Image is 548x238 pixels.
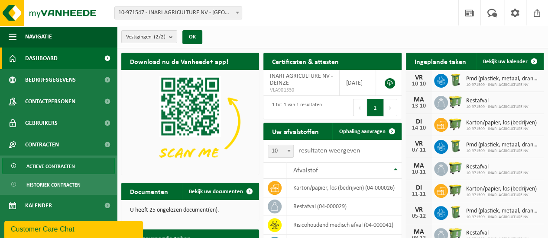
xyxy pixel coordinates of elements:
[114,6,242,19] span: 10-971547 - INARI AGRICULTURE NV - DEINZE
[410,213,428,219] div: 05-12
[410,125,428,131] div: 14-10
[270,87,333,94] span: VLA901530
[448,117,463,131] img: WB-1100-HPE-GN-50
[25,26,52,48] span: Navigatie
[448,161,463,175] img: WB-0660-HPE-GN-50
[298,147,360,154] label: resultaten weergeven
[26,177,81,193] span: Historiek contracten
[25,112,58,134] span: Gebruikers
[25,216,58,238] span: Rapportage
[339,129,386,134] span: Ophaling aanvragen
[448,205,463,219] img: WB-0240-HPE-GN-50
[466,76,539,83] span: Pmd (plastiek, metaal, drankkartons) (bedrijven)
[448,73,463,87] img: WB-0240-HPE-GN-50
[353,99,367,116] button: Previous
[410,147,428,153] div: 07-11
[466,120,537,127] span: Karton/papier, los (bedrijven)
[406,53,475,70] h2: Ingeplande taken
[121,30,177,43] button: Vestigingen(2/2)
[410,191,428,197] div: 11-11
[26,158,75,175] span: Actieve contracten
[4,219,145,238] iframe: chat widget
[121,53,237,70] h2: Download nu de Vanheede+ app!
[466,215,539,220] span: 10-971599 - INARI AGRICULTURE NV
[367,99,384,116] button: 1
[410,140,428,147] div: VR
[115,7,242,19] span: 10-971547 - INARI AGRICULTURE NV - DEINZE
[286,197,401,216] td: restafval (04-000029)
[410,184,428,191] div: DI
[286,179,401,197] td: karton/papier, los (bedrijven) (04-000026)
[410,228,428,235] div: MA
[121,183,177,200] h2: Documenten
[410,118,428,125] div: DI
[466,193,537,198] span: 10-971599 - INARI AGRICULTURE NV
[410,74,428,81] div: VR
[466,171,529,176] span: 10-971599 - INARI AGRICULTURE NV
[268,98,321,117] div: 1 tot 1 van 1 resultaten
[466,142,539,149] span: Pmd (plastiek, metaal, drankkartons) (bedrijven)
[25,48,58,69] span: Dashboard
[410,169,428,175] div: 10-11
[410,206,428,213] div: VR
[466,98,529,105] span: Restafval
[25,69,76,91] span: Bedrijfsgegevens
[448,139,463,153] img: WB-0240-HPE-GN-50
[182,30,202,44] button: OK
[466,105,529,110] span: 10-971599 - INARI AGRICULTURE NV
[448,95,463,109] img: WB-0660-HPE-GN-50
[25,134,59,155] span: Contracten
[466,186,537,193] span: Karton/papier, los (bedrijven)
[263,123,327,140] h2: Uw afvalstoffen
[466,164,529,171] span: Restafval
[189,189,243,194] span: Bekijk uw documenten
[340,70,376,96] td: [DATE]
[410,162,428,169] div: MA
[130,207,250,213] p: U heeft 25 ongelezen document(en).
[25,195,52,216] span: Kalender
[466,127,537,132] span: 10-971599 - INARI AGRICULTURE NV
[121,70,259,173] img: Download de VHEPlus App
[483,59,528,64] span: Bekijk uw kalender
[182,183,258,200] a: Bekijk uw documenten
[286,216,401,235] td: risicohoudend medisch afval (04-000041)
[466,208,539,215] span: Pmd (plastiek, metaal, drankkartons) (bedrijven)
[268,145,294,158] span: 10
[332,123,401,140] a: Ophaling aanvragen
[466,230,529,237] span: Restafval
[263,53,347,70] h2: Certificaten & attesten
[126,31,165,44] span: Vestigingen
[466,149,539,154] span: 10-971599 - INARI AGRICULTURE NV
[154,34,165,40] count: (2/2)
[410,96,428,103] div: MA
[384,99,397,116] button: Next
[448,183,463,197] img: WB-1100-HPE-GN-50
[2,176,115,193] a: Historiek contracten
[410,103,428,109] div: 13-10
[293,167,318,174] span: Afvalstof
[270,73,332,86] span: INARI AGRICULTURE NV - DEINZE
[2,158,115,174] a: Actieve contracten
[476,53,543,70] a: Bekijk uw kalender
[25,91,75,112] span: Contactpersonen
[268,145,293,157] span: 10
[466,83,539,88] span: 10-971599 - INARI AGRICULTURE NV
[410,81,428,87] div: 10-10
